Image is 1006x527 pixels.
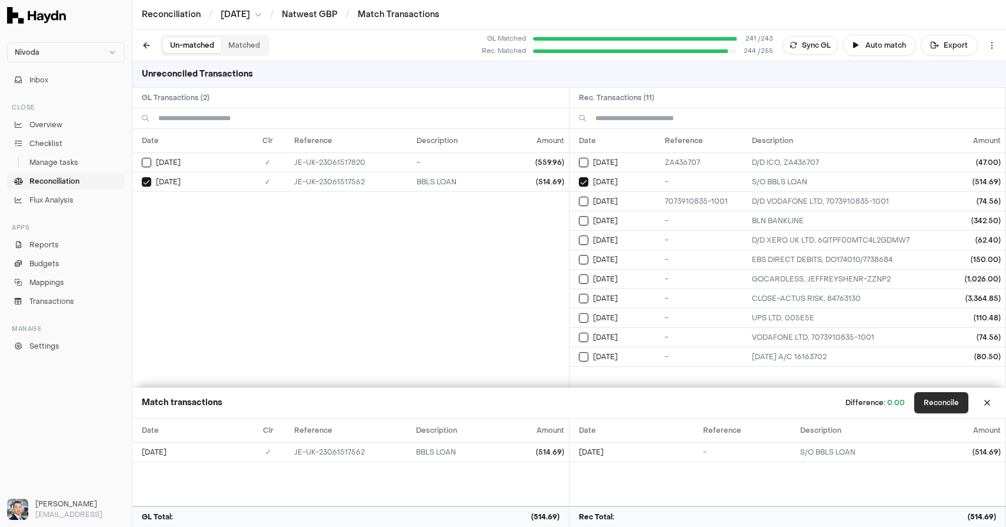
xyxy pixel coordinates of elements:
th: Reference [698,419,795,442]
td: - [660,289,747,308]
th: Clr [246,129,289,153]
button: [DATE] [221,9,262,21]
button: Select reconciliation transaction 26126 [579,274,588,284]
span: [DATE] [593,158,618,167]
span: / [206,8,215,20]
td: (514.69) [925,442,1005,462]
th: Reference [660,129,747,153]
nav: breadcrumb [142,9,439,21]
td: - [660,172,747,191]
div: Close [7,98,125,117]
button: Matched [221,38,267,53]
a: Checklist [7,135,125,152]
span: [DATE] [593,197,618,206]
td: (514.69) [497,442,569,462]
td: S/O BBLS LOAN [747,172,948,191]
td: JE-UK-23061517562 [289,442,411,462]
td: (80.50) [949,347,1005,366]
button: Inbox [7,72,125,88]
th: Description [747,129,948,153]
img: Ole Heine [7,499,28,520]
a: Reports [7,237,125,253]
th: Clr [246,419,289,442]
a: Match Transactions [358,9,439,21]
button: Select reconciliation transaction 26136 [579,294,588,303]
span: Mappings [29,277,64,288]
span: [DATE] [593,333,618,342]
td: - [660,347,747,366]
a: Natwest GBP [282,9,338,20]
span: [DATE] [579,448,604,457]
a: Reconciliation [142,9,201,21]
td: (110.48) [949,308,1005,327]
td: - [660,230,747,250]
span: [DATE] [593,216,618,226]
div: Difference: [845,397,905,408]
span: Manage tasks [29,157,78,168]
h3: Match transactions [142,397,222,409]
td: (74.56) [949,191,1005,211]
td: 04JUL A/C 16163702 [747,347,948,366]
div: Apps [7,218,125,237]
button: Select reconciliation transaction 25960 [579,197,588,206]
span: [DATE] [593,274,618,284]
button: Select reconciliation transaction 26174 [579,352,588,362]
h3: Unreconciled Transactions [132,61,262,87]
td: (3,364.85) [949,289,1005,308]
span: / [268,8,276,20]
span: [DATE] [156,158,181,167]
th: Amount [925,419,1005,442]
span: [DATE] [156,177,181,187]
button: Select reconciliation transaction 25944 [579,158,588,167]
a: Transactions [7,293,125,310]
span: [DATE] [593,313,618,323]
td: (514.69) [949,172,1005,191]
td: ✓ [246,442,289,462]
button: Select reconciliation transaction 26102 [579,255,588,264]
button: Reconcile [914,392,968,413]
td: JE-UK-23061517820 [289,153,412,172]
th: Date [132,129,246,153]
td: ✓ [246,172,289,191]
th: Description [411,419,497,442]
span: Inbox [29,75,48,85]
h3: [PERSON_NAME] [35,499,125,509]
button: Select reconciliation transaction 25940 [579,177,588,187]
span: (514.69) [968,512,996,522]
th: Amount [949,129,1005,153]
a: Flux Analysis [7,192,125,208]
span: [DATE] [593,177,618,187]
th: Description [412,129,498,153]
td: D/D XERO UK LTD, 6QTPF00MTC4L2GDMW7 [747,230,948,250]
span: (514.69) [531,512,559,522]
td: (342.50) [949,211,1005,230]
td: - [412,153,498,172]
h2: GL Transactions ( 2 ) [132,88,569,108]
td: BBLS LOAN [412,172,498,191]
span: Transactions [29,296,74,307]
td: VODAFONE LTD, 7073910835-1001 [747,327,948,347]
th: Date [569,419,699,442]
button: Un-matched [163,38,221,53]
td: GOCARDLESS, JEFFREYSHENR-ZZNP2 [747,269,948,289]
button: Select GL transaction 101241053 [142,158,151,167]
td: - [698,442,795,462]
button: Select reconciliation transaction 26056 [579,236,588,245]
button: Select GL transaction 7687730 [142,177,151,187]
td: (74.56) [949,327,1005,347]
div: Manage [7,319,125,338]
td: - [660,327,747,347]
td: BLN BANKLINE [747,211,948,230]
span: GL Total: [142,512,173,522]
td: ✓ [246,153,289,172]
button: Sync GL [782,36,838,55]
img: Haydn Logo [7,7,66,24]
td: (1,026.00) [949,269,1005,289]
a: Natwest GBP [282,9,338,21]
td: JE-UK-23061517562 [289,172,412,191]
td: (514.69) [497,172,568,191]
span: GL Matched [479,34,526,44]
button: Select reconciliation transaction 26150 [579,313,588,323]
span: Checklist [29,138,62,149]
td: EBS DIRECT DEBITS, DO174010/7738684 [747,250,948,269]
